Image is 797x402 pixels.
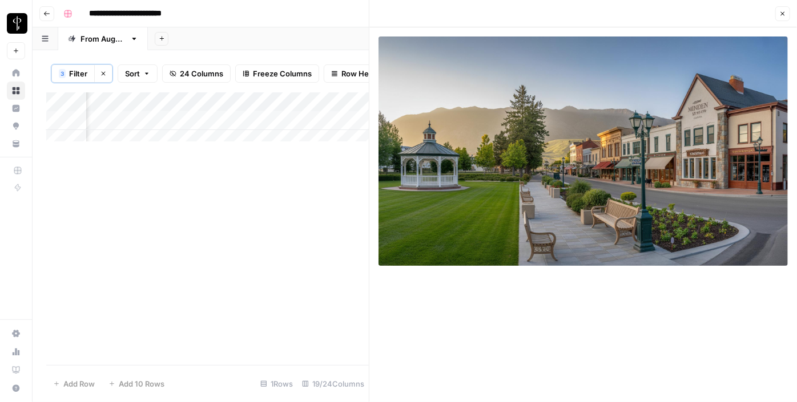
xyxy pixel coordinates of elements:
[69,68,87,79] span: Filter
[58,27,148,50] a: From [DATE]
[7,135,25,153] a: Your Data
[51,64,94,83] button: 3Filter
[7,9,25,38] button: Workspace: LP Production Workloads
[63,378,95,389] span: Add Row
[59,69,66,78] div: 3
[80,33,126,44] div: From [DATE]
[297,375,369,393] div: 19/24 Columns
[119,378,164,389] span: Add 10 Rows
[7,361,25,379] a: Learning Hub
[125,68,140,79] span: Sort
[7,99,25,117] a: Insights
[162,64,231,83] button: 24 Columns
[256,375,297,393] div: 1 Rows
[46,375,102,393] button: Add Row
[118,64,158,83] button: Sort
[7,379,25,397] button: Help + Support
[7,13,27,34] img: LP Production Workloads Logo
[341,68,383,79] span: Row Height
[7,64,25,82] a: Home
[253,68,312,79] span: Freeze Columns
[102,375,171,393] button: Add 10 Rows
[7,324,25,343] a: Settings
[324,64,390,83] button: Row Height
[61,69,64,78] span: 3
[7,82,25,100] a: Browse
[180,68,223,79] span: 24 Columns
[7,343,25,361] a: Usage
[379,36,788,266] img: Row/Cell
[235,64,319,83] button: Freeze Columns
[7,117,25,135] a: Opportunities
